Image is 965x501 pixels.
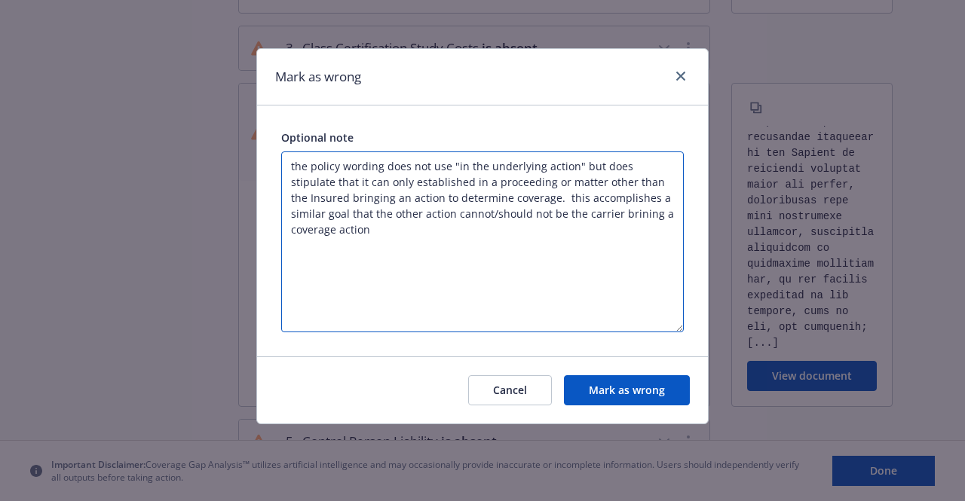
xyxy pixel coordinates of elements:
[281,151,684,332] textarea: the policy wording does not use "in the underlying action" but does stipulate that it can only es...
[275,67,361,87] h1: Mark as wrong
[468,375,552,405] button: Cancel
[281,130,354,145] span: Optional note
[564,375,690,405] button: Mark as wrong
[672,67,690,85] a: close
